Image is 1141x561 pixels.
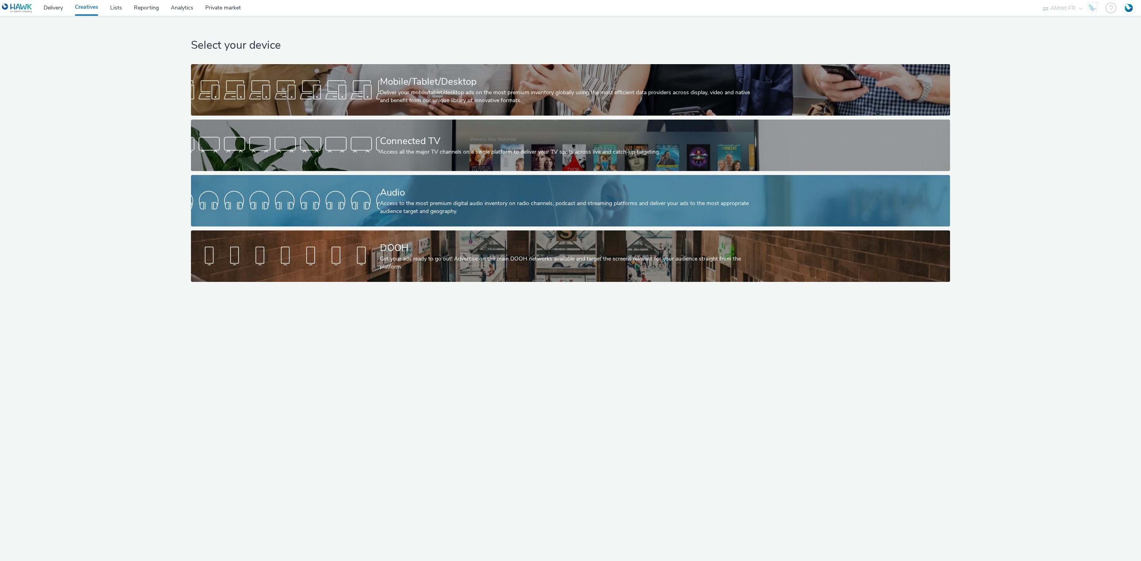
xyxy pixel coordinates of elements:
[191,175,950,226] a: AudioAccess to the most premium digital audio inventory on radio channels, podcast and streaming ...
[380,89,758,105] div: Deliver your mobile/tablet/desktop ads on the most premium inventory globally using the most effi...
[2,3,32,13] img: undefined Logo
[191,38,950,53] h1: Select your device
[380,134,758,148] div: Connected TV
[380,241,758,255] div: DOOH
[191,120,950,171] a: Connected TVAccess all the major TV channels on a single platform to deliver your TV spots across...
[380,148,758,156] div: Access all the major TV channels on a single platform to deliver your TV spots across live and ca...
[191,64,950,116] a: Mobile/Tablet/DesktopDeliver your mobile/tablet/desktop ads on the most premium inventory globall...
[1123,2,1135,14] img: Account FR
[380,186,758,200] div: Audio
[1086,2,1098,14] img: Hawk Academy
[380,255,758,271] div: Get your ads ready to go out! Advertise on the main DOOH networks available and target the screen...
[1086,2,1101,14] a: Hawk Academy
[380,75,758,89] div: Mobile/Tablet/Desktop
[191,230,950,282] a: DOOHGet your ads ready to go out! Advertise on the main DOOH networks available and target the sc...
[380,200,758,216] div: Access to the most premium digital audio inventory on radio channels, podcast and streaming platf...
